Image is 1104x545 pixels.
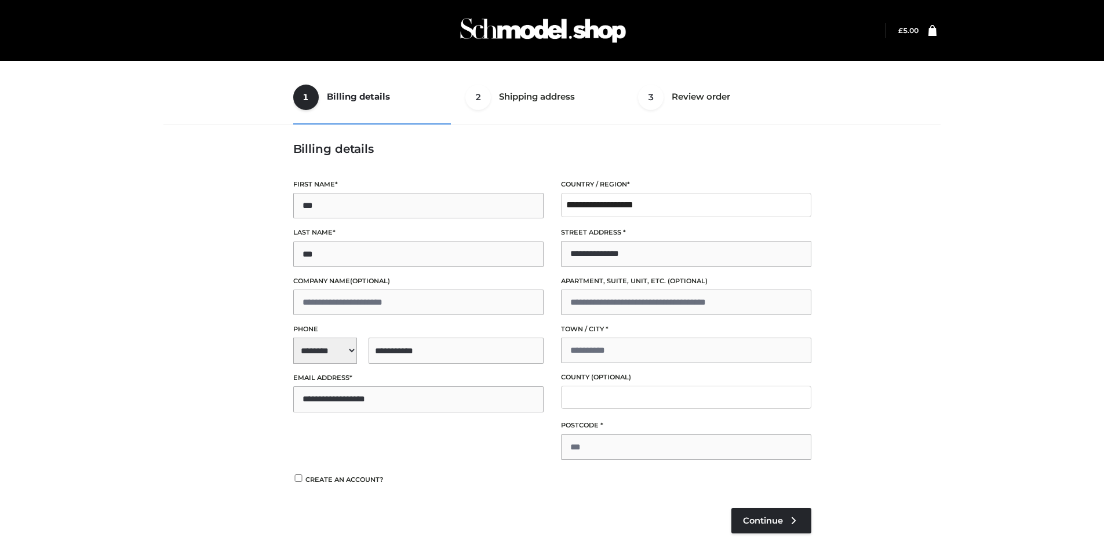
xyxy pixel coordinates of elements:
[898,26,919,35] a: £5.00
[561,179,811,190] label: Country / Region
[293,142,811,156] h3: Billing details
[293,227,544,238] label: Last name
[898,26,903,35] span: £
[561,420,811,431] label: Postcode
[743,515,783,526] span: Continue
[293,324,544,335] label: Phone
[898,26,919,35] bdi: 5.00
[561,227,811,238] label: Street address
[561,372,811,383] label: County
[293,372,544,383] label: Email address
[561,276,811,287] label: Apartment, suite, unit, etc.
[591,373,631,381] span: (optional)
[668,277,708,285] span: (optional)
[305,475,384,484] span: Create an account?
[561,324,811,335] label: Town / City
[293,474,304,482] input: Create an account?
[350,277,390,285] span: (optional)
[293,276,544,287] label: Company name
[456,8,630,53] img: Schmodel Admin 964
[731,508,811,533] a: Continue
[293,179,544,190] label: First name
